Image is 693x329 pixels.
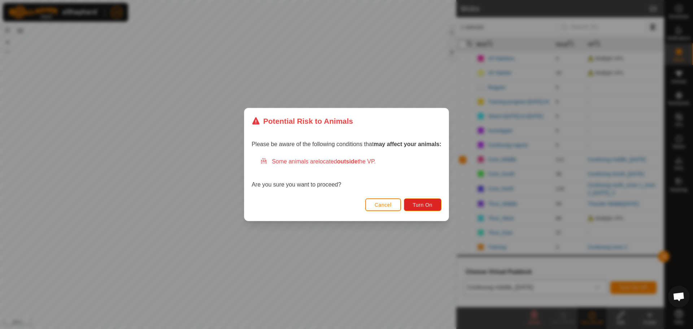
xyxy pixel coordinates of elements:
div: Are you sure you want to proceed? [252,157,441,189]
span: Cancel [375,202,392,208]
button: Turn On [404,198,441,211]
span: located the VP. [318,158,376,164]
strong: may affect your animals: [374,141,441,147]
strong: outside [337,158,358,164]
div: Open chat [668,286,690,307]
span: Turn On [413,202,432,208]
button: Cancel [365,198,401,211]
span: Please be aware of the following conditions that [252,141,441,147]
div: Potential Risk to Animals [252,115,353,127]
div: Some animals are [260,157,441,166]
